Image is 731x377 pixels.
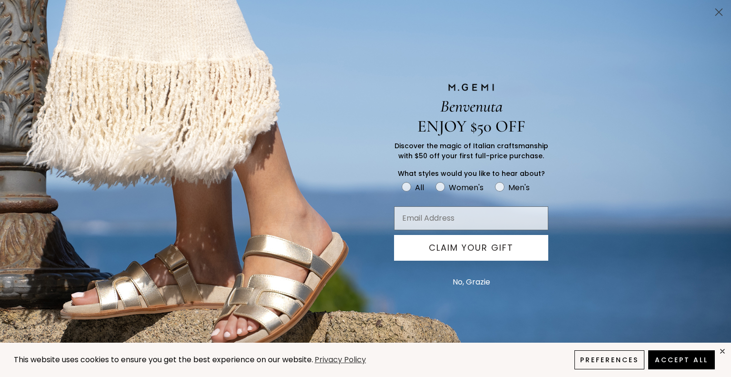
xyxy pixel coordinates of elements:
div: close [719,347,726,355]
span: What styles would you like to hear about? [398,169,545,178]
button: Close dialog [711,4,727,20]
div: Men's [508,182,530,194]
span: Discover the magic of Italian craftsmanship with $50 off your first full-price purchase. [395,141,548,161]
input: Email Address [394,206,548,230]
div: All [415,182,424,194]
span: ENJOY $50 OFF [417,116,525,136]
button: CLAIM YOUR GIFT [394,235,548,261]
span: Benvenuta [440,96,503,116]
button: Accept All [648,350,715,369]
div: Women's [449,182,484,194]
a: Privacy Policy (opens in a new tab) [313,354,367,366]
button: No, Grazie [448,270,495,294]
img: M.GEMI [447,83,495,92]
button: Preferences [574,350,644,369]
span: This website uses cookies to ensure you get the best experience on our website. [14,354,313,365]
